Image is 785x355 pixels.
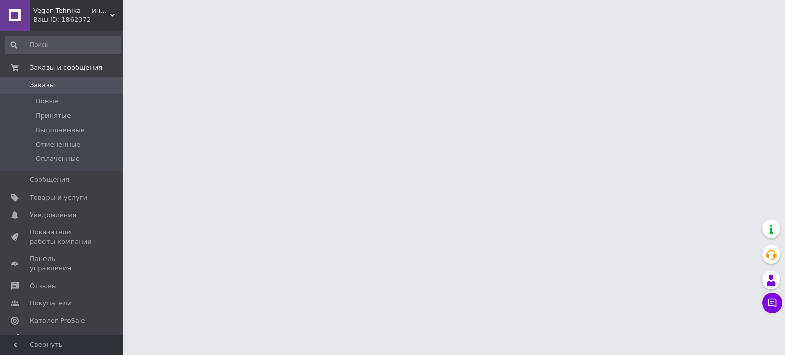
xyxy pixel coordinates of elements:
span: Товары и услуги [30,193,87,202]
span: Каталог ProSale [30,316,85,325]
span: Показатели работы компании [30,228,95,246]
span: Отмененные [36,140,80,149]
span: Принятые [36,111,71,121]
span: Оплаченные [36,154,80,163]
span: Отзывы [30,281,57,291]
span: Заказы и сообщения [30,63,102,73]
span: Заказы [30,81,55,90]
span: Vegan-Tehnika — интернет-магазин для здорового образа жизни [33,6,110,15]
button: Чат с покупателем [762,293,782,313]
div: Ваш ID: 1862372 [33,15,123,25]
span: Уведомления [30,210,76,220]
span: Панель управления [30,254,95,273]
span: Новые [36,97,58,106]
span: Покупатели [30,299,72,308]
span: Выполненные [36,126,85,135]
span: Сообщения [30,175,70,184]
input: Поиск [5,36,121,54]
span: Аналитика [30,334,67,343]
